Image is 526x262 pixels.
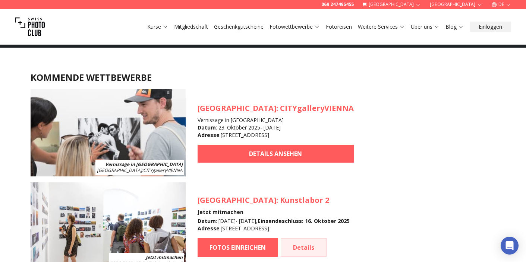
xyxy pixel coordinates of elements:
[211,22,267,32] button: Geschenkgutscheine
[501,237,519,255] div: Open Intercom Messenger
[97,167,183,173] span: : CITYgalleryVIENNA
[198,217,350,232] div: : [DATE] - [DATE] , : [STREET_ADDRESS]
[198,217,216,224] b: Datum
[31,71,496,83] h2: KOMMENDE WETTBEWERBE
[198,131,220,138] b: Adresse
[198,208,350,216] h4: Jetzt mitmachen
[411,23,440,31] a: Über uns
[198,225,220,232] b: Adresse
[171,22,211,32] button: Mitgliedschaft
[198,103,354,114] h3: : CITYgalleryVIENNA
[445,23,464,31] a: Blog
[105,161,183,167] b: Vernissage in [GEOGRAPHIC_DATA]
[281,238,327,257] a: Details
[214,23,264,31] a: Geschenkgutscheine
[198,238,278,257] a: FOTOS EINREICHEN
[258,217,350,224] b: Einsendeschluss : 16. Oktober 2025
[408,22,442,32] button: Über uns
[31,89,186,176] img: SPC Photo Awards WIEN Oktober 2025
[355,22,408,32] button: Weitere Services
[198,103,276,113] span: [GEOGRAPHIC_DATA]
[144,22,171,32] button: Kurse
[267,22,323,32] button: Fotowettbewerbe
[198,145,354,163] a: DETAILS ANSEHEN
[270,23,320,31] a: Fotowettbewerbe
[198,195,276,205] span: [GEOGRAPHIC_DATA]
[321,1,354,7] a: 069 247495455
[358,23,405,31] a: Weitere Services
[198,124,354,139] div: : 23. Oktober 2025 - [DATE] : [STREET_ADDRESS]
[146,254,183,261] b: Jetzt mitmachen
[147,23,168,31] a: Kurse
[174,23,208,31] a: Mitgliedschaft
[97,167,142,173] span: [GEOGRAPHIC_DATA]
[326,23,352,31] a: Fotoreisen
[198,116,354,124] h4: Vernissage in [GEOGRAPHIC_DATA]
[442,22,467,32] button: Blog
[323,22,355,32] button: Fotoreisen
[198,195,350,205] h3: : Kunstlabor 2
[198,124,216,131] b: Datum
[470,22,511,32] button: Einloggen
[15,12,45,42] img: Swiss photo club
